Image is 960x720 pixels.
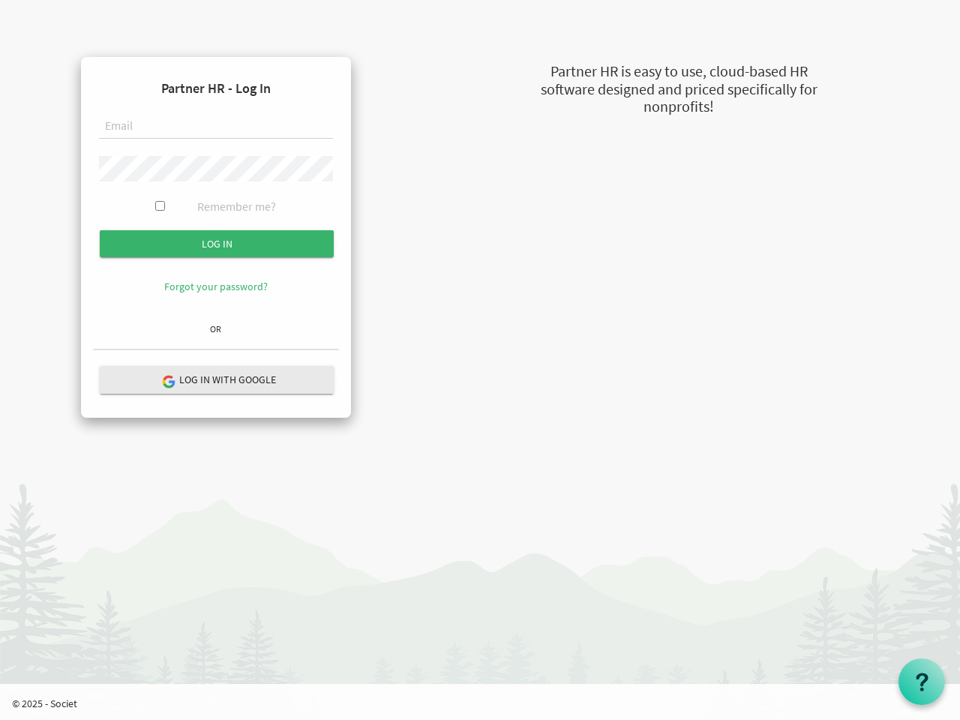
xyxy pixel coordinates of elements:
[12,696,960,711] p: © 2025 - Societ
[465,96,892,118] div: nonprofits!
[93,324,339,334] h6: OR
[197,198,276,215] label: Remember me?
[465,79,892,100] div: software designed and priced specifically for
[99,114,333,139] input: Email
[100,230,334,257] input: Log in
[161,374,175,388] img: google-logo.png
[465,61,892,82] div: Partner HR is easy to use, cloud-based HR
[164,280,268,293] a: Forgot your password?
[93,69,339,108] h4: Partner HR - Log In
[100,366,334,394] button: Log in with Google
